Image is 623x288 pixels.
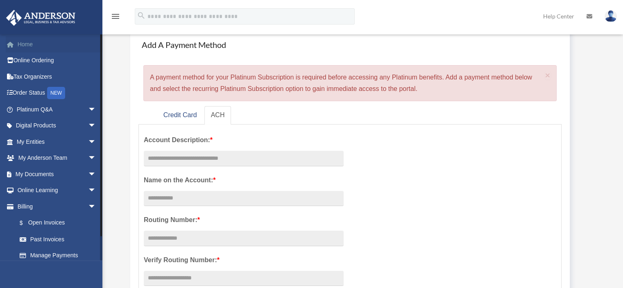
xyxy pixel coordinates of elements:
[138,36,562,54] h4: Add A Payment Method
[6,85,109,102] a: Order StatusNEW
[6,68,109,85] a: Tax Organizers
[11,231,109,247] a: Past Invoices
[6,166,109,182] a: My Documentsarrow_drop_down
[88,198,104,215] span: arrow_drop_down
[47,87,65,99] div: NEW
[605,10,617,22] img: User Pic
[6,36,109,52] a: Home
[6,101,109,118] a: Platinum Q&Aarrow_drop_down
[144,254,344,266] label: Verify Routing Number:
[4,10,78,26] img: Anderson Advisors Platinum Portal
[545,70,551,80] span: ×
[88,134,104,150] span: arrow_drop_down
[11,215,109,231] a: $Open Invoices
[88,118,104,134] span: arrow_drop_down
[88,150,104,167] span: arrow_drop_down
[144,175,344,186] label: Name on the Account:
[143,65,557,101] div: A payment method for your Platinum Subscription is required before accessing any Platinum benefit...
[144,134,344,146] label: Account Description:
[88,182,104,199] span: arrow_drop_down
[111,14,120,21] a: menu
[545,71,551,79] button: Close
[24,218,28,228] span: $
[144,214,344,226] label: Routing Number:
[6,52,109,69] a: Online Ordering
[11,247,104,264] a: Manage Payments
[157,106,204,125] a: Credit Card
[6,182,109,199] a: Online Learningarrow_drop_down
[111,11,120,21] i: menu
[6,134,109,150] a: My Entitiesarrow_drop_down
[88,101,104,118] span: arrow_drop_down
[6,118,109,134] a: Digital Productsarrow_drop_down
[88,166,104,183] span: arrow_drop_down
[137,11,146,20] i: search
[6,150,109,166] a: My Anderson Teamarrow_drop_down
[204,106,231,125] a: ACH
[6,198,109,215] a: Billingarrow_drop_down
